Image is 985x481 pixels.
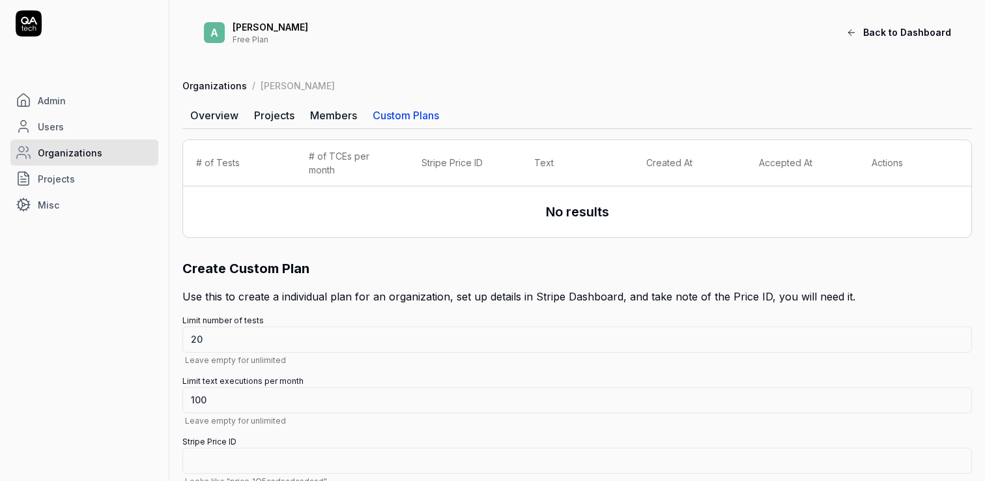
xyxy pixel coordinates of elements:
[365,102,447,128] a: Custom Plans
[182,375,972,426] label: Limit text executions per month
[38,198,59,212] span: Misc
[233,33,770,44] div: Free Plan
[296,140,408,186] th: # of TCEs per month
[10,192,158,218] a: Misc
[10,113,158,139] a: Users
[859,140,971,186] th: Actions
[10,166,158,192] a: Projects
[182,387,972,413] input: Limit text executions per monthLeave empty for unlimited
[182,448,972,474] input: Stripe Price IDLooks like "price_1Q5asdsadasdasd"Go to Stripe Dashboard
[182,259,972,278] div: Create Custom Plan
[746,140,859,186] th: Accepted At
[633,140,746,186] th: Created At
[546,202,609,222] h3: No results
[233,22,770,33] div: Avery
[38,172,75,186] span: Projects
[182,102,246,128] a: Overview
[521,140,634,186] th: Text
[38,146,102,160] span: Organizations
[10,139,158,166] a: Organizations
[183,140,296,186] th: # of Tests
[246,102,302,128] a: Projects
[38,94,66,108] span: Admin
[182,327,972,353] input: Limit number of testsLeave empty for unlimited
[182,315,972,365] label: Limit number of tests
[302,102,365,128] a: Members
[863,25,951,39] span: Back to Dashboard
[182,289,972,304] p: Use this to create a individual plan for an organization, set up details in Stripe Dashboard, and...
[182,416,972,426] span: Leave empty for unlimited
[10,87,158,113] a: Admin
[252,79,255,92] div: /
[38,120,64,134] span: Users
[182,79,247,92] a: Organizations
[408,140,521,186] th: Stripe Price ID
[838,20,959,46] button: Back to Dashboard
[204,22,225,43] span: A
[261,79,335,92] div: [PERSON_NAME]
[182,355,972,365] span: Leave empty for unlimited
